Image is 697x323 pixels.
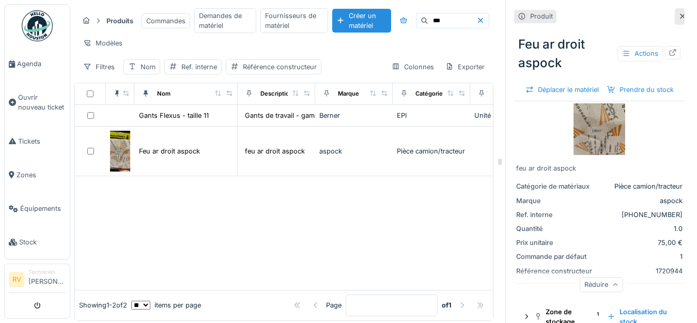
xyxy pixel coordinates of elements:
div: Créer un matériel [332,9,391,33]
img: Badge_color-CXgf-gQk.svg [22,10,53,41]
div: Marque [338,89,359,98]
span: Agenda [17,59,66,69]
div: items per page [131,300,201,310]
a: Agenda [5,47,70,81]
div: 1.0 [598,224,683,234]
span: Zones [17,170,66,180]
span: Ouvrir nouveau ticket [18,93,66,112]
div: Description [260,89,293,98]
a: Ouvrir nouveau ticket [5,81,70,124]
div: Catégorie [415,89,443,98]
div: Gants de travail - gamme Flexus [245,111,347,120]
div: [PHONE_NUMBER] [598,210,683,220]
div: Pièce camion/tracteur [598,181,683,191]
div: Ref. interne [181,62,217,72]
a: Équipements [5,192,70,225]
a: Stock [5,225,70,259]
div: Marque [516,196,594,206]
div: Ref. interne [516,210,594,220]
div: Showing 1 - 2 of 2 [79,300,127,310]
div: aspock [319,146,389,156]
li: RV [9,272,24,287]
div: Unité [474,111,544,120]
strong: Produits [102,16,137,26]
img: Feu ar droit aspock [574,103,625,155]
div: Page [326,300,342,310]
div: Feu ar droit aspock [139,146,200,156]
div: Gants Flexus - taille 11 [139,111,209,120]
strong: of 1 [442,300,452,310]
div: EPI [397,111,466,120]
div: Déplacer le matériel [521,83,603,97]
span: Tickets [18,136,66,146]
div: Commandes [142,13,190,28]
div: Exporter [441,59,489,74]
div: Pièce camion/tracteur [397,146,466,156]
img: Feu ar droit aspock [110,131,130,172]
div: Modèles [79,36,127,51]
div: Technicien [28,268,66,276]
div: 1720944 [598,266,683,276]
div: 75,00 € [598,238,683,248]
div: Référence constructeur [516,266,594,276]
div: Référence constructeur [243,62,317,72]
span: Équipements [20,204,66,213]
div: Fournisseurs de matériel [260,8,329,33]
div: 1 [598,252,683,262]
div: feu ar droit aspock [516,163,683,173]
div: aspock [598,196,683,206]
div: Berner [319,111,389,120]
div: Catégorie de matériaux [516,181,594,191]
span: Stock [19,237,66,247]
div: Prix unitaire [516,238,594,248]
div: Nom [141,62,156,72]
a: Tickets [5,125,70,158]
div: Colonnes [387,59,439,74]
a: RV Technicien[PERSON_NAME] [9,268,66,293]
div: Filtres [79,59,119,74]
div: Réduire [580,278,623,293]
div: Quantité [516,224,594,234]
div: Demandes de matériel [194,8,256,33]
div: Prendre du stock [603,83,678,97]
div: Nom [157,89,171,98]
div: Actions [617,46,663,61]
a: Zones [5,158,70,192]
div: Feu ar droit aspock [514,31,685,76]
div: Commande par défaut [516,252,594,262]
div: feu ar droit aspock [245,146,305,156]
li: [PERSON_NAME] [28,268,66,290]
div: Produit [530,11,553,21]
